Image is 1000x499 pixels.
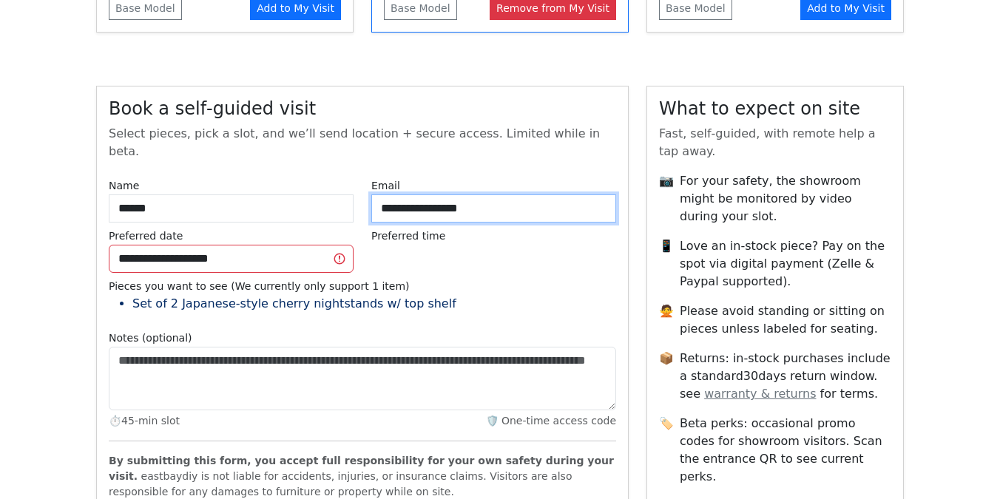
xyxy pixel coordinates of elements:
span: Beta perks: occasional promo codes for showroom visitors. Scan the entrance QR to see current perks. [680,415,891,486]
span: 📷 [659,172,674,225]
label: Name [109,178,139,194]
span: Please avoid standing or sitting on pieces unless labeled for seating. [680,302,891,338]
li: Set of 2 Japanese-style cherry nightstands w/ top shelf [132,295,616,313]
label: Pieces you want to see (We currently only support 1 item) [109,279,410,294]
span: 📦 [659,350,674,403]
p: Select pieces, pick a slot, and we’ll send location + secure access. Limited while in beta. [109,125,616,160]
span: Returns: in‑stock purchases include a standard 30 days return window. see for terms. [680,350,891,403]
label: Notes (optional) [109,330,192,346]
span: ⏱️ 45 -min slot [109,413,180,429]
label: Email [371,178,400,194]
span: 📱 [659,237,674,291]
span: Love an in‑stock piece? Pay on the spot via digital payment (Zelle & Paypal supported). [680,237,891,291]
span: What to expect on site [659,98,860,119]
a: warranty & returns [704,387,816,401]
p: Fast, self‑guided, with remote help a tap away. [659,125,891,160]
label: Preferred time [371,228,445,244]
b: By submitting this form, you accept full responsibility for your own safety during your visit. [109,455,614,482]
span: 🏷️ [659,415,674,486]
span: For your safety, the showroom might be monitored by video during your slot. [680,172,891,225]
label: Preferred date [109,228,183,244]
h3: Book a self‑guided visit [109,98,616,120]
span: 🙅 [659,302,674,338]
span: 🛡️ One‑time access code [486,413,616,429]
